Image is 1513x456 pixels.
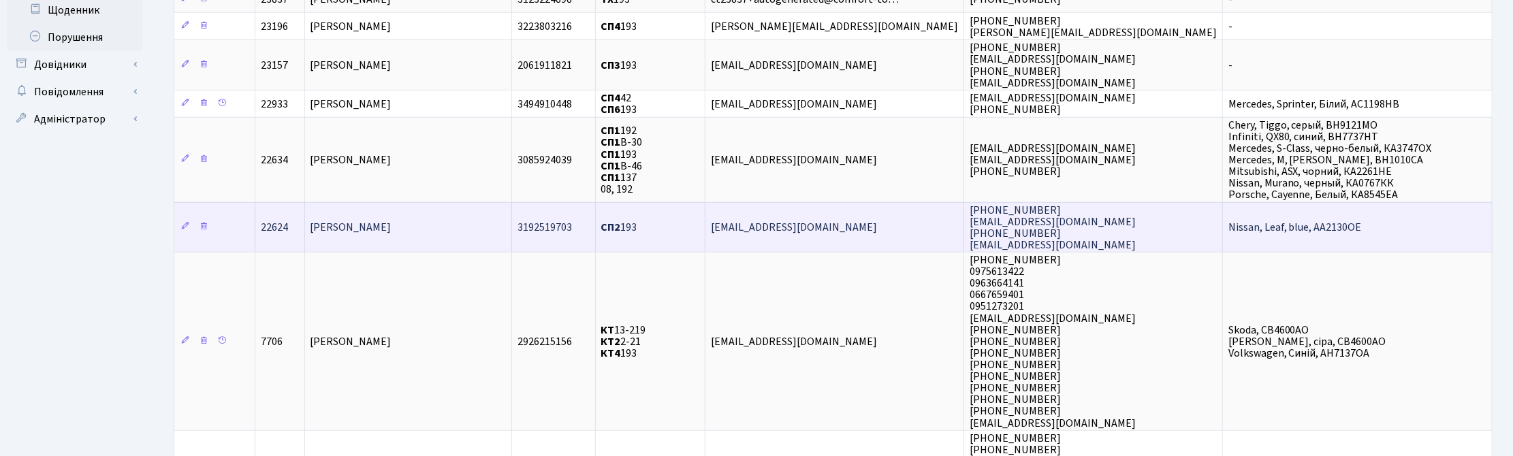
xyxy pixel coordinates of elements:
span: 193 [601,220,637,235]
span: 22624 [261,220,288,235]
a: Довідники [7,51,143,78]
b: СП4 [601,19,621,34]
b: КТ2 [601,334,621,349]
span: - [1228,58,1232,73]
a: Порушення [7,24,143,51]
span: 192 В-30 193 В-46 137 08, 192 [601,123,643,197]
span: 3494910448 [517,97,572,112]
span: [PERSON_NAME] [310,220,392,235]
b: КТ [601,323,615,338]
span: 2926215156 [517,334,572,349]
span: 23196 [261,19,288,34]
span: [EMAIL_ADDRESS][DOMAIN_NAME] [PHONE_NUMBER] [970,91,1136,117]
span: 7706 [261,334,283,349]
b: СП1 [601,147,621,162]
span: 193 [601,19,637,34]
b: КТ4 [601,346,621,361]
span: 22933 [261,97,288,112]
span: [PHONE_NUMBER] 0975613422 0963664141 0667659401 0951273201 [EMAIL_ADDRESS][DOMAIN_NAME] [PHONE_NU... [970,253,1136,431]
span: [EMAIL_ADDRESS][DOMAIN_NAME] [711,152,877,167]
a: Повідомлення [7,78,143,105]
span: [EMAIL_ADDRESS][DOMAIN_NAME] [EMAIL_ADDRESS][DOMAIN_NAME] [PHONE_NUMBER] [970,141,1136,179]
span: 13-219 2-21 193 [601,323,646,361]
b: СП1 [601,135,621,150]
span: Chery, Tiggo, серый, ВН9121МО Infiniti, QX80, синий, ВН7737НТ Mercedes, S-Class, черно-белый, КА3... [1228,118,1432,203]
span: 23157 [261,58,288,73]
span: 3192519703 [517,220,572,235]
span: [PERSON_NAME] [310,97,392,112]
span: [EMAIL_ADDRESS][DOMAIN_NAME] [711,58,877,73]
span: Skoda, CB4600AO [PERSON_NAME], сіра, СВ4600АО Volkswagen, Синій, АН7137ОА [1228,323,1386,361]
span: - [1228,19,1232,34]
span: [EMAIL_ADDRESS][DOMAIN_NAME] [711,334,877,349]
b: СП1 [601,123,621,138]
b: СП4 [601,91,621,105]
span: 3223803216 [517,19,572,34]
span: [PERSON_NAME] [310,152,392,167]
span: Nissan, Leaf, blue, AA2130OE [1228,220,1362,235]
span: 193 [601,58,637,73]
span: [PERSON_NAME] [310,19,392,34]
span: [PERSON_NAME] [310,58,392,73]
span: [PHONE_NUMBER] [PERSON_NAME][EMAIL_ADDRESS][DOMAIN_NAME] [970,14,1217,40]
span: [PERSON_NAME][EMAIL_ADDRESS][DOMAIN_NAME] [711,19,958,34]
b: СП1 [601,159,621,174]
span: 3085924039 [517,152,572,167]
b: СП2 [601,220,621,235]
b: СП6 [601,102,621,117]
span: Mercedes, Sprinter, Білий, АС1198НВ [1228,97,1400,112]
span: 22634 [261,152,288,167]
span: [PHONE_NUMBER] [EMAIL_ADDRESS][DOMAIN_NAME] [PHONE_NUMBER] [EMAIL_ADDRESS][DOMAIN_NAME] [970,40,1136,90]
a: Адміністратор [7,105,143,133]
span: [PHONE_NUMBER] [EMAIL_ADDRESS][DOMAIN_NAME] [PHONE_NUMBER] [EMAIL_ADDRESS][DOMAIN_NAME] [970,203,1136,253]
span: [EMAIL_ADDRESS][DOMAIN_NAME] [711,97,877,112]
span: 42 193 [601,91,637,117]
b: СП1 [601,170,621,185]
b: СП3 [601,58,621,73]
span: [PERSON_NAME] [310,334,392,349]
span: 2061911821 [517,58,572,73]
span: [EMAIL_ADDRESS][DOMAIN_NAME] [711,220,877,235]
